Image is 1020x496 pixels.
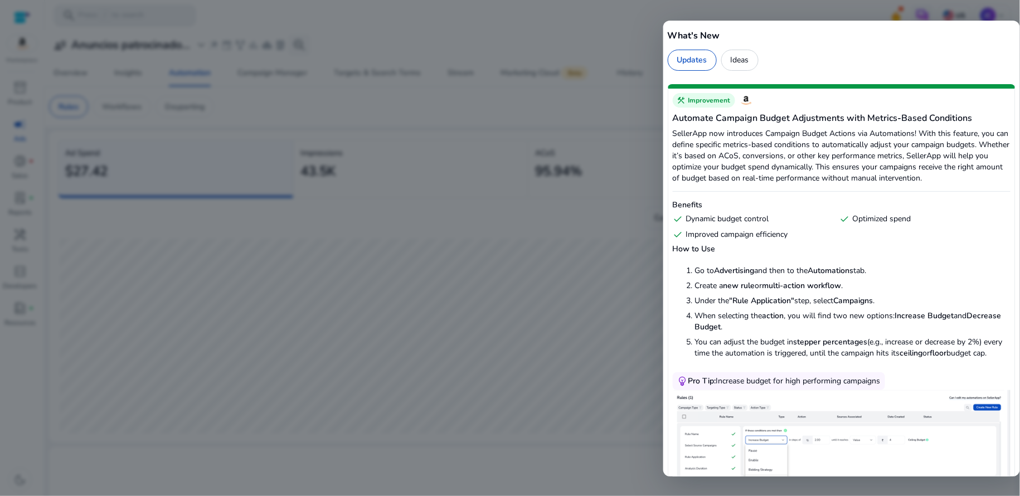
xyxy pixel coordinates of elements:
strong: new rule [723,280,755,291]
li: When selecting the , you will find two new options: and . [695,310,1011,333]
div: Increase budget for high performing campaigns [688,376,881,387]
span: construction [677,96,686,105]
h6: Benefits [673,200,1011,211]
span: check [673,229,684,240]
strong: stepper percentages [794,337,868,347]
li: Go to and then to the tab. [695,265,1011,276]
strong: Automations [808,265,854,276]
div: Ideas [721,50,759,71]
strong: ceiling [900,348,923,358]
strong: action [762,310,784,321]
span: Pro Tip: [688,376,716,386]
div: Optimized spend [839,213,1002,225]
strong: "Rule Application" [730,295,795,306]
span: Improvement [688,96,731,105]
li: You can adjust the budget in (e.g., increase or decrease by 2%) every time the automation is trig... [695,337,1011,359]
div: Updates [668,50,717,71]
div: Improved campaign efficiency [673,229,835,240]
img: Amazon [740,94,753,107]
strong: Campaigns [834,295,873,306]
strong: Increase Budget [895,310,954,321]
span: check [673,213,684,225]
span: emoji_objects [677,376,688,387]
h5: What's New [668,29,1016,42]
li: Under the step, select . [695,295,1011,307]
strong: Decrease Budget [695,310,1002,332]
h5: Automate Campaign Budget Adjustments with Metrics-Based Conditions [673,111,1011,125]
strong: multi-action workflow [762,280,842,291]
div: Dynamic budget control [673,213,835,225]
strong: floor [930,348,947,358]
strong: Advertising [715,265,755,276]
span: check [839,213,851,225]
p: SellerApp now introduces Campaign Budget Actions via Automations! With this feature, you can defi... [673,128,1011,184]
h6: How to Use [673,244,1011,255]
li: Create a or . [695,280,1011,291]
